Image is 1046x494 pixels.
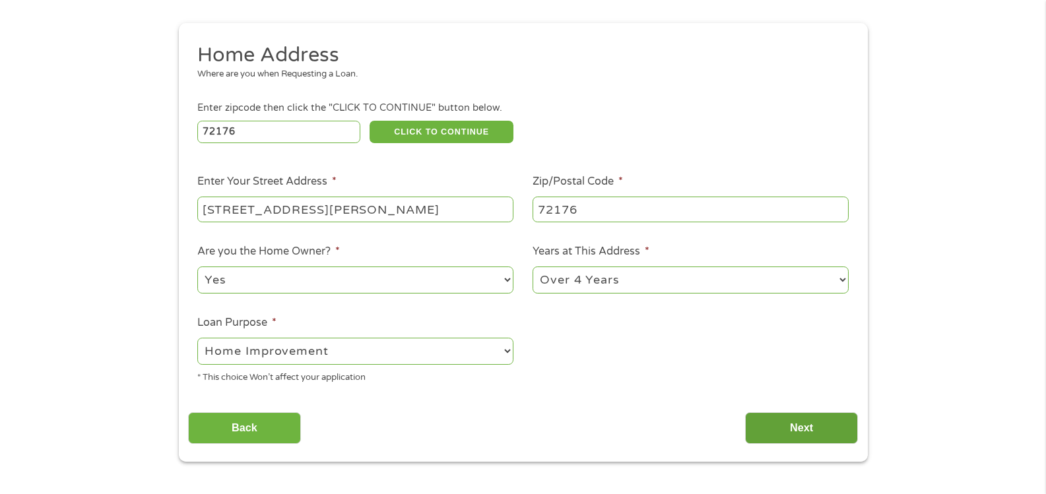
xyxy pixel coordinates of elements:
[533,245,649,259] label: Years at This Address
[745,412,858,445] input: Next
[533,175,623,189] label: Zip/Postal Code
[197,197,513,222] input: 1 Main Street
[197,42,839,69] h2: Home Address
[197,68,839,81] div: Where are you when Requesting a Loan.
[197,121,360,143] input: Enter Zipcode (e.g 01510)
[197,245,340,259] label: Are you the Home Owner?
[370,121,513,143] button: CLICK TO CONTINUE
[197,367,513,385] div: * This choice Won’t affect your application
[197,175,337,189] label: Enter Your Street Address
[188,412,301,445] input: Back
[197,101,848,115] div: Enter zipcode then click the "CLICK TO CONTINUE" button below.
[197,316,277,330] label: Loan Purpose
